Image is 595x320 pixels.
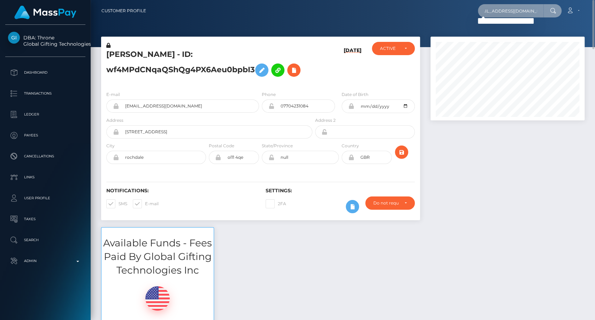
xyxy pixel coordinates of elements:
button: ACTIVE [372,42,414,55]
input: Search... [478,4,543,17]
label: 2FA [266,199,286,208]
p: Admin [8,256,83,266]
a: Admin [5,252,85,270]
img: MassPay Logo [14,6,76,19]
label: Address 2 [315,117,336,124]
a: Transactions [5,85,85,102]
p: User Profile [8,193,83,203]
label: Phone [262,91,276,98]
label: Date of Birth [342,91,368,98]
label: E-mail [106,91,120,98]
h5: [PERSON_NAME] - ID: wf4MPdCNqaQShQg4PX6Aeu0bpbI3 [106,49,308,80]
a: User Profile [5,189,85,207]
p: Payees [8,130,83,141]
img: Global Gifting Technologies Inc [8,32,20,44]
a: Ledger [5,106,85,123]
button: Do not require [365,196,414,210]
a: Links [5,169,85,186]
p: Dashboard [8,67,83,78]
a: Payees [5,127,85,144]
p: Ledger [8,109,83,120]
p: Taxes [8,214,83,224]
h3: Available Funds - Fees Paid By Global Gifting Technologies Inc [101,236,214,277]
p: Search [8,235,83,245]
label: City [106,143,115,149]
a: Customer Profile [101,3,146,18]
div: ACTIVE [380,46,398,51]
label: State/Province [262,143,293,149]
h6: [DATE] [344,47,361,83]
label: SMS [106,199,127,208]
img: USD.png [145,286,170,311]
label: E-mail [133,199,159,208]
a: Dashboard [5,64,85,81]
label: Country [342,143,359,149]
a: Cancellations [5,148,85,165]
p: Links [8,172,83,183]
h6: Settings: [266,188,414,194]
span: DBA: Throne Global Gifting Technologies Inc [5,35,85,47]
p: Cancellations [8,151,83,162]
a: Taxes [5,210,85,228]
label: Postal Code [209,143,234,149]
div: Do not require [373,200,398,206]
p: Transactions [8,88,83,99]
a: Search [5,231,85,249]
label: Address [106,117,123,124]
h6: Notifications: [106,188,255,194]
